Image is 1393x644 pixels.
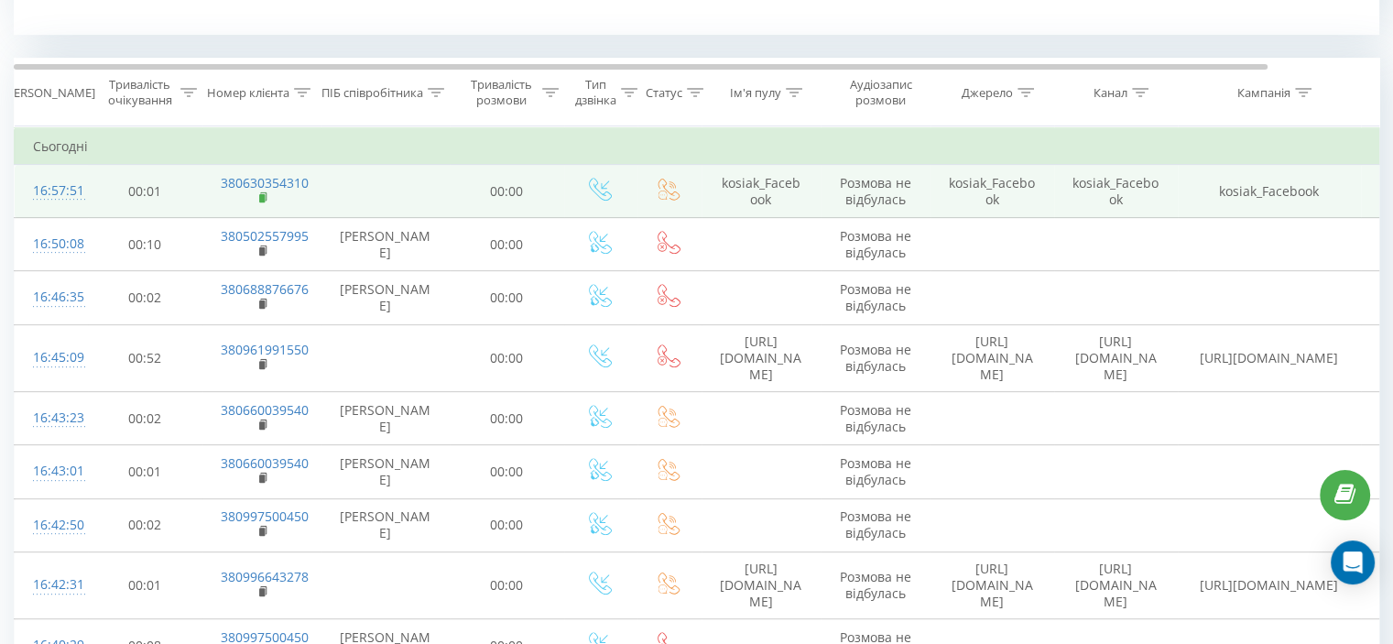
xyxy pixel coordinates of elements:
td: [URL][DOMAIN_NAME] [1054,551,1178,619]
div: ПІБ співробітника [321,85,423,101]
a: 380996643278 [221,568,309,585]
div: Тривалість розмови [465,77,538,108]
div: Статус [646,85,682,101]
td: 00:00 [450,218,564,271]
span: Розмова не відбулась [840,227,911,261]
a: 380688876676 [221,280,309,298]
td: [URL][DOMAIN_NAME] [702,324,821,392]
div: 16:50:08 [33,226,70,262]
div: Аудіозапис розмови [836,77,925,108]
td: [PERSON_NAME] [321,271,450,324]
td: 00:52 [88,324,202,392]
span: Розмова не відбулась [840,174,911,208]
span: Розмова не відбулась [840,280,911,314]
td: 00:01 [88,445,202,498]
div: Джерело [962,85,1013,101]
div: 16:43:23 [33,400,70,436]
a: 380502557995 [221,227,309,245]
div: 16:57:51 [33,173,70,209]
td: 00:02 [88,271,202,324]
td: kosiak_Facebook [702,165,821,218]
div: Ім'я пулу [730,85,781,101]
td: [URL][DOMAIN_NAME] [1178,324,1361,392]
td: [URL][DOMAIN_NAME] [930,551,1054,619]
a: 380660039540 [221,454,309,472]
span: Розмова не відбулась [840,341,911,375]
td: 00:00 [450,324,564,392]
div: [PERSON_NAME] [3,85,95,101]
a: 380997500450 [221,508,309,525]
div: Канал [1094,85,1127,101]
td: 00:00 [450,165,564,218]
div: 16:46:35 [33,279,70,315]
td: 00:01 [88,551,202,619]
span: Розмова не відбулась [840,454,911,488]
td: 00:01 [88,165,202,218]
td: 00:00 [450,551,564,619]
td: [URL][DOMAIN_NAME] [930,324,1054,392]
td: 00:02 [88,498,202,551]
td: [URL][DOMAIN_NAME] [702,551,821,619]
td: [PERSON_NAME] [321,498,450,551]
td: 00:00 [450,392,564,445]
span: Розмова не відбулась [840,401,911,435]
td: [PERSON_NAME] [321,445,450,498]
td: [PERSON_NAME] [321,392,450,445]
a: 380630354310 [221,174,309,191]
td: [URL][DOMAIN_NAME] [1054,324,1178,392]
td: kosiak_Facebook [1054,165,1178,218]
div: 16:42:50 [33,508,70,543]
a: 380660039540 [221,401,309,419]
div: 16:43:01 [33,453,70,489]
div: 16:42:31 [33,567,70,603]
span: Розмова не відбулась [840,508,911,541]
div: Тип дзвінка [575,77,616,108]
div: Тривалість очікування [103,77,176,108]
td: [PERSON_NAME] [321,218,450,271]
span: Розмова не відбулась [840,568,911,602]
div: Номер клієнта [207,85,289,101]
a: 380961991550 [221,341,309,358]
td: 00:00 [450,498,564,551]
div: 16:45:09 [33,340,70,376]
td: [URL][DOMAIN_NAME] [1178,551,1361,619]
td: 00:00 [450,271,564,324]
div: Open Intercom Messenger [1331,540,1375,584]
div: Кампанія [1237,85,1290,101]
td: 00:10 [88,218,202,271]
td: 00:02 [88,392,202,445]
td: kosiak_Facebook [1178,165,1361,218]
td: 00:00 [450,445,564,498]
td: kosiak_Facebook [930,165,1054,218]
